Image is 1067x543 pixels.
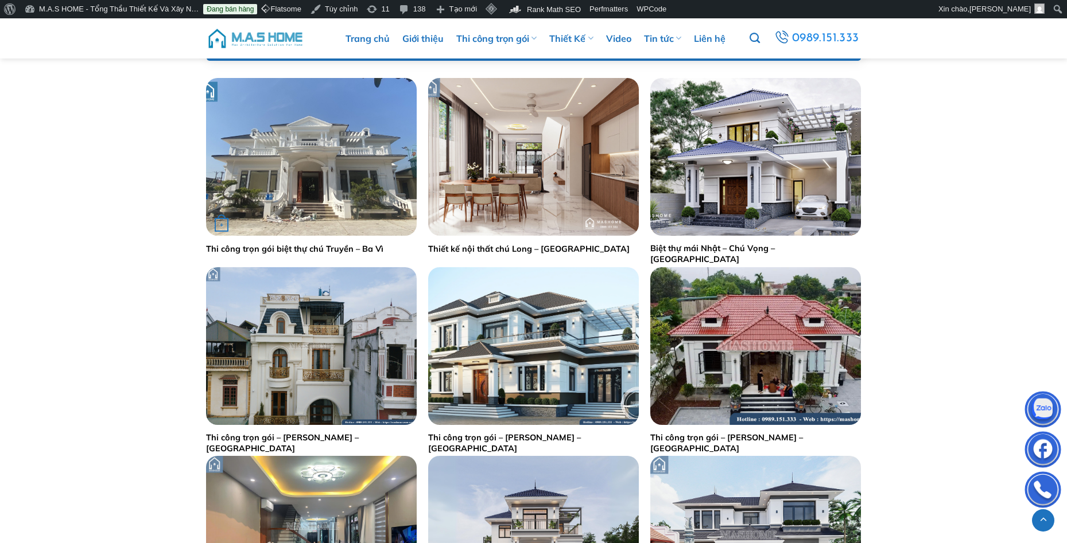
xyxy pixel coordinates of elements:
img: Phone [1026,474,1060,509]
img: Biệt thự mái Nhật - Chú Vọng - Thái Bình [650,78,861,236]
a: Lên đầu trang [1032,509,1054,532]
a: Thi công trọn gói – [PERSON_NAME] – [GEOGRAPHIC_DATA] [206,432,417,454]
img: Thi công trọn gói anh Vũ - Hà Nam | MasHome [650,267,861,425]
span: [PERSON_NAME] [969,5,1031,13]
a: Thi công trọn gói – [PERSON_NAME] – [GEOGRAPHIC_DATA] [650,432,861,454]
a: Thiết kế nội thất chú Long – [GEOGRAPHIC_DATA] [428,244,630,255]
a: Thiết Kế [549,21,593,56]
a: Biệt thự mái Nhật – Chú Vọng – [GEOGRAPHIC_DATA] [650,243,861,264]
img: Facebook [1026,434,1060,468]
a: Đang bán hàng [203,4,257,14]
img: Thi công trọn gói - Anh Hiếu - Thanh Hoá | MasHome [428,267,639,425]
img: biệt thự mái nhật 2 tầng [206,78,417,236]
a: Video [606,21,631,56]
a: Thi công trọn gói – [PERSON_NAME] – [GEOGRAPHIC_DATA] [428,432,639,454]
a: 0989.151.333 [773,28,860,49]
strong: + [215,218,228,232]
a: Thi công trọn gói [456,21,537,56]
div: Đọc tiếp [215,216,228,233]
img: Thi công trọn gói anh Tuấn - Gia Lâm | MasHome [206,267,417,425]
img: Thiết kế nội thất chú Long - Đông Mỹ | MasHome [428,78,639,236]
a: Liên hệ [694,21,725,56]
a: Thi công trọn gói biệt thự chú Truyền – Ba Vì [206,244,383,255]
a: Tin tức [644,21,681,56]
a: Trang chủ [346,21,390,56]
img: Zalo [1026,394,1060,428]
a: Giới thiệu [402,21,444,56]
span: 0989.151.333 [792,29,859,48]
img: M.A.S HOME – Tổng Thầu Thiết Kế Và Xây Nhà Trọn Gói [207,21,304,56]
a: Tìm kiếm [750,26,760,50]
span: Rank Math SEO [527,5,581,14]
